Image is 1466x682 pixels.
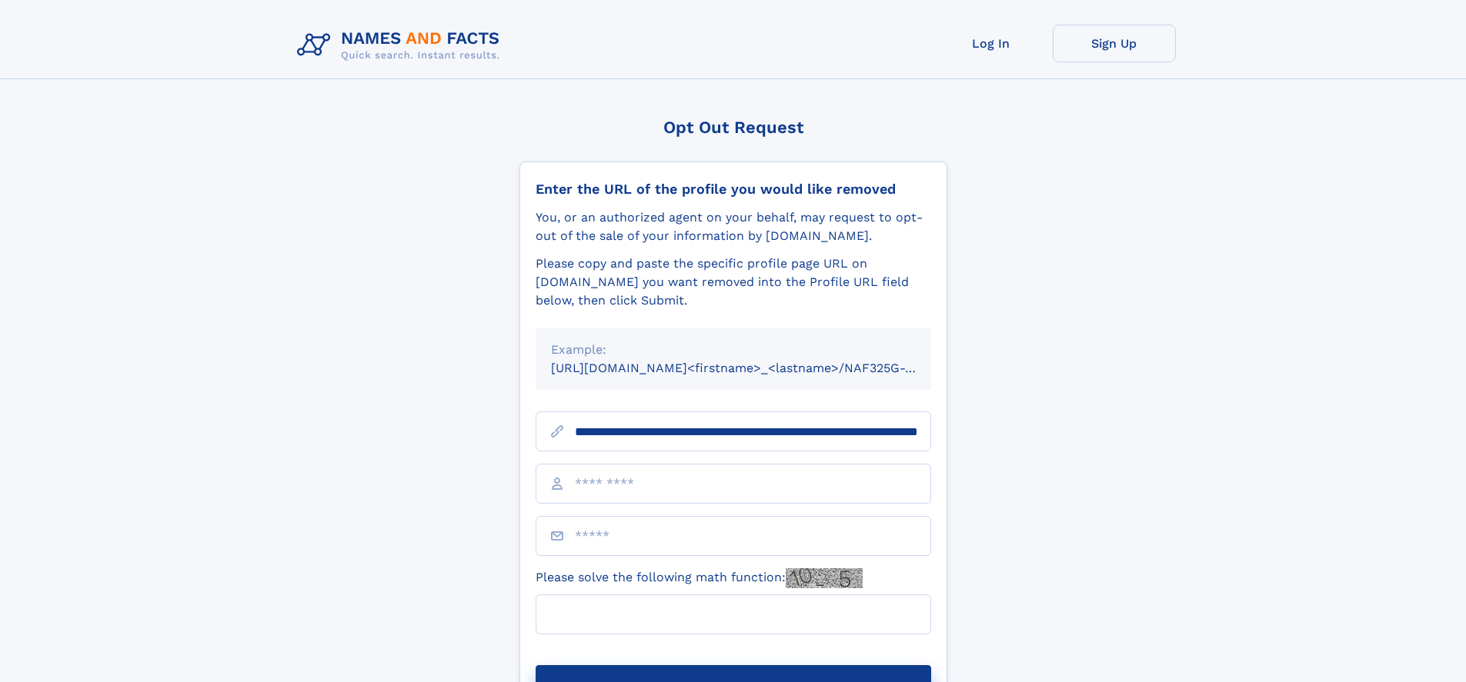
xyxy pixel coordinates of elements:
[536,181,931,198] div: Enter the URL of the profile you would like removed
[536,208,931,245] div: You, or an authorized agent on your behalf, may request to opt-out of the sale of your informatio...
[536,255,931,310] div: Please copy and paste the specific profile page URL on [DOMAIN_NAME] you want removed into the Pr...
[930,25,1053,62] a: Log In
[551,341,916,359] div: Example:
[551,361,960,375] small: [URL][DOMAIN_NAME]<firstname>_<lastname>/NAF325G-xxxxxxxx
[536,568,863,588] label: Please solve the following math function:
[291,25,513,66] img: Logo Names and Facts
[519,118,947,137] div: Opt Out Request
[1053,25,1176,62] a: Sign Up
